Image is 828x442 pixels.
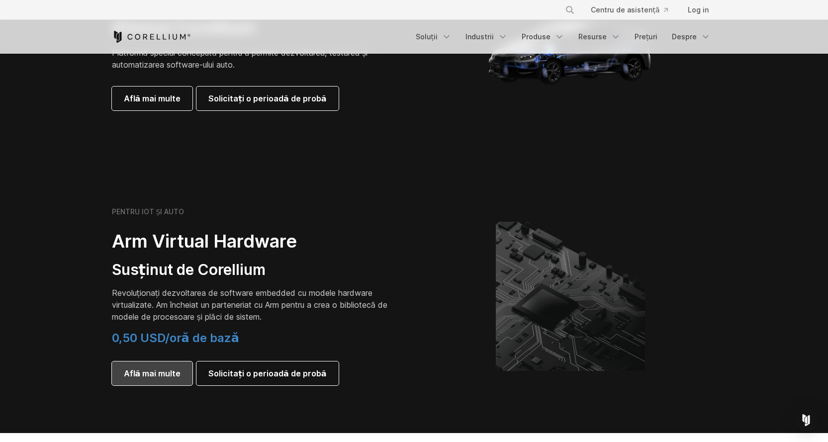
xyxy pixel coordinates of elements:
a: Corellium Home [112,31,191,43]
font: Soluții [416,32,438,41]
font: Prețuri [635,32,658,41]
font: Arm Virtual Hardware [112,230,297,252]
font: Solicitați o perioadă de probă [208,368,326,378]
font: PENTRU IOT ȘI AUTO [112,207,184,216]
div: Meniu de navigare [553,1,716,19]
font: Susținut de Corellium [112,261,266,278]
a: Solicitați o perioadă de probă [196,361,338,385]
button: Căutare [561,1,579,19]
font: 0,50 USD/oră de bază [112,331,239,345]
font: Află mai multe [124,93,181,103]
font: Produse [522,32,551,41]
font: Află mai multe [124,368,181,378]
font: Resurse [578,32,607,41]
font: Solicitați o perioadă de probă [208,93,326,103]
a: Solicitați o perioadă de probă [196,87,338,110]
div: Meniu de navigare [410,28,717,46]
font: Despre [672,32,697,41]
img: Platforma hardware virtuală ARM de la Corellium [496,222,645,371]
font: Log in [688,5,709,14]
font: Centru de asistență [591,5,659,14]
font: Revoluționați dezvoltarea de software embedded cu modele hardware virtualizate. Am încheiat un pa... [112,288,388,322]
div: Deschideți Intercom Messenger [794,408,818,432]
a: Află mai multe [112,361,193,385]
font: Industrii [465,32,494,41]
a: Află mai multe [112,87,193,110]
